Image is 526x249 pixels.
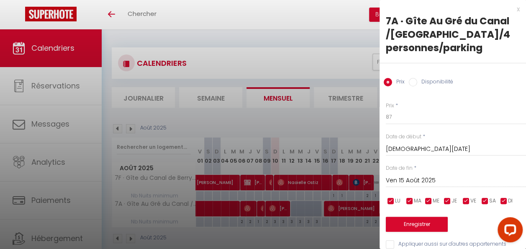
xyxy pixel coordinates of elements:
[508,197,513,205] span: DI
[380,4,520,14] div: x
[433,197,439,205] span: ME
[414,197,421,205] span: MA
[417,78,453,87] label: Disponibilité
[386,102,394,110] label: Prix
[470,197,476,205] span: VE
[392,78,405,87] label: Prix
[386,14,520,54] div: 7A · Gîte Au Gré du Canal /[GEOGRAPHIC_DATA]/4 personnes/parking
[491,214,526,249] iframe: LiveChat chat widget
[452,197,457,205] span: JE
[386,133,421,141] label: Date de début
[489,197,496,205] span: SA
[386,217,448,232] button: Enregistrer
[386,164,413,172] label: Date de fin
[395,197,400,205] span: LU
